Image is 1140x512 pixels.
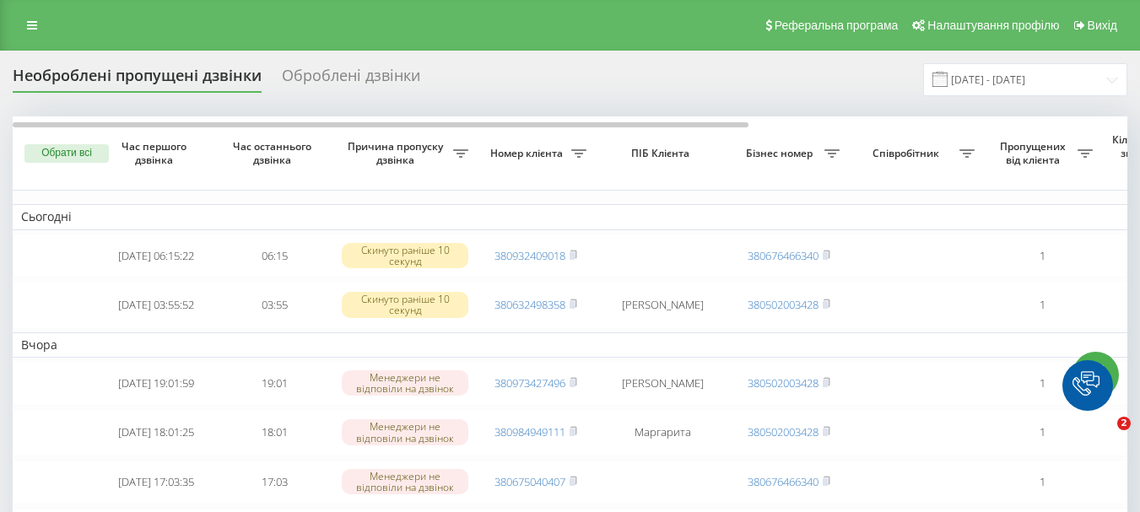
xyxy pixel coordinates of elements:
td: [DATE] 03:55:52 [97,281,215,328]
a: 380502003428 [748,297,819,312]
span: Час останнього дзвінка [229,140,320,166]
td: 06:15 [215,234,333,278]
td: 1 [983,361,1101,406]
div: Оброблені дзвінки [282,67,420,93]
span: Співробітник [856,147,959,160]
a: 380502003428 [748,375,819,391]
td: 03:55 [215,281,333,328]
td: 1 [983,281,1101,328]
div: Менеджери не відповіли на дзвінок [342,469,468,494]
a: 380676466340 [748,474,819,489]
td: [DATE] 17:03:35 [97,460,215,504]
span: Бізнес номер [738,147,824,160]
td: 18:01 [215,409,333,456]
iframe: Intercom live chat [1083,417,1123,457]
td: [DATE] 06:15:22 [97,234,215,278]
span: Номер клієнта [485,147,571,160]
a: 380676466340 [748,248,819,263]
span: Налаштування профілю [927,19,1059,32]
span: Вихід [1088,19,1117,32]
span: ПІБ Клієнта [609,147,716,160]
td: 1 [983,460,1101,504]
td: [PERSON_NAME] [595,281,730,328]
td: [DATE] 18:01:25 [97,409,215,456]
div: Менеджери не відповіли на дзвінок [342,370,468,396]
td: 19:01 [215,361,333,406]
span: Час першого дзвінка [111,140,202,166]
button: Обрати всі [24,144,109,163]
td: 1 [983,234,1101,278]
a: 380632498358 [494,297,565,312]
td: [DATE] 19:01:59 [97,361,215,406]
a: 380675040407 [494,474,565,489]
td: Маргарита [595,409,730,456]
div: Менеджери не відповіли на дзвінок [342,419,468,445]
span: 2 [1117,417,1131,430]
span: Причина пропуску дзвінка [342,140,453,166]
td: [PERSON_NAME] [595,361,730,406]
span: Пропущених від клієнта [991,140,1078,166]
div: Скинуто раніше 10 секунд [342,292,468,317]
div: Необроблені пропущені дзвінки [13,67,262,93]
span: Реферальна програма [775,19,899,32]
td: 17:03 [215,460,333,504]
div: Скинуто раніше 10 секунд [342,243,468,268]
a: 380932409018 [494,248,565,263]
a: 380502003428 [748,424,819,439]
td: 1 [983,409,1101,456]
a: 380984949111 [494,424,565,439]
a: 380973427496 [494,375,565,391]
